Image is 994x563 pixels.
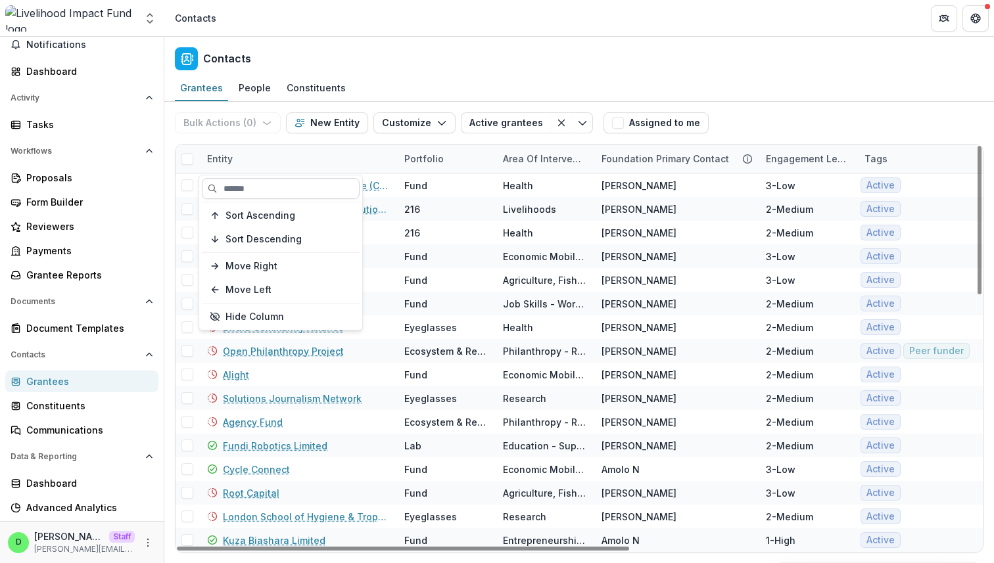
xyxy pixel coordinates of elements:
div: Constituents [281,78,351,97]
div: Document Templates [26,321,148,335]
a: Grantees [175,76,228,101]
div: Economic Mobility [503,368,586,382]
p: [PERSON_NAME] [34,529,104,543]
span: Active [866,487,895,499]
a: Grantee Reports [5,264,158,286]
div: Research [503,392,546,405]
div: Entity [199,152,241,166]
p: [PERSON_NAME][EMAIL_ADDRESS][DOMAIN_NAME] [34,543,135,555]
span: Activity [11,93,140,102]
div: [PERSON_NAME] [602,179,676,192]
span: Active [866,251,895,262]
div: [PERSON_NAME] [602,273,676,287]
div: Job Skills - Workforce [503,297,586,311]
div: Entrepreneurship - Business Support [503,533,586,547]
div: Eyeglasses [404,321,457,334]
span: Sort Descending [225,234,302,245]
span: Active [866,298,895,309]
div: Ecosystem & Regrantors [404,415,487,429]
div: 2-Medium [766,297,813,311]
div: Fund [404,273,427,287]
span: Active [866,180,895,191]
div: 2-Medium [766,439,813,453]
div: [PERSON_NAME] [602,344,676,358]
div: Fund [404,533,427,547]
a: Fundi Robotics Limited [223,439,327,453]
div: 2-Medium [766,415,813,429]
button: Open Data & Reporting [5,446,158,467]
span: Active [866,417,895,428]
a: Cycle Connect [223,462,290,476]
a: Advanced Analytics [5,497,158,518]
div: 3-Low [766,250,795,263]
div: 3-Low [766,486,795,500]
div: Engagement level [758,145,857,173]
h2: Contacts [203,53,251,65]
a: Payments [5,240,158,261]
div: Philanthropy - Regrantor [503,415,586,429]
div: Education - Support for Education [503,439,586,453]
span: Active [866,369,895,380]
button: Open Contacts [5,344,158,365]
div: Philanthropy - Regrantor [503,344,586,358]
button: Customize [373,112,456,133]
span: Active [866,535,895,546]
button: Move Left [202,279,360,300]
button: Open Activity [5,87,158,108]
span: Active [866,440,895,451]
div: 2-Medium [766,226,813,240]
span: Active [866,322,895,333]
div: 216 [404,202,420,216]
a: Grantees [5,371,158,392]
a: Document Templates [5,317,158,339]
div: Fund [404,486,427,500]
div: [PERSON_NAME] [602,510,676,524]
button: New Entity [286,112,368,133]
span: Documents [11,297,140,306]
div: [PERSON_NAME] [602,321,676,334]
a: Dashboard [5,472,158,494]
span: Active [866,275,895,286]
button: Sort Ascending [202,205,360,226]
div: Reviewers [26,219,148,233]
span: Active [866,393,895,404]
button: Sort Descending [202,229,360,250]
div: Dashboard [26,64,148,78]
span: Active [866,464,895,475]
span: Sort Ascending [225,210,295,221]
span: Workflows [11,146,140,156]
a: Alight [223,368,249,382]
div: Economic Mobility [503,250,586,263]
div: 3-Low [766,179,795,192]
span: Data & Reporting [11,452,140,461]
div: Health [503,179,533,192]
span: Contacts [11,350,140,359]
span: Peer funder [909,346,964,357]
a: Reviewers [5,215,158,237]
div: Foundation Primary Contact [594,152,737,166]
a: Agency Fund [223,415,283,429]
button: Toggle menu [572,112,593,133]
div: Area of intervention [495,145,594,173]
a: Communications [5,419,158,441]
span: Active [866,346,895,357]
a: London School of Hygiene & Tropical Medicine [223,510,389,524]
div: Tags [857,145,988,173]
a: Dashboard [5,60,158,82]
button: Get Help [962,5,989,32]
nav: breadcrumb [170,9,222,28]
a: Solutions Journalism Network [223,392,362,405]
div: Form Builder [26,195,148,209]
div: Agriculture, Fishing & Conservation [503,486,586,500]
div: 2-Medium [766,392,813,405]
div: Economic Mobility [503,462,586,476]
div: Divyansh [16,538,22,547]
div: Foundation Primary Contact [594,145,758,173]
span: Active [866,227,895,238]
div: Portfolio [396,145,495,173]
div: 2-Medium [766,202,813,216]
a: Constituents [5,395,158,417]
a: Open Philanthropy Project [223,344,344,358]
div: Entity [199,145,396,173]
